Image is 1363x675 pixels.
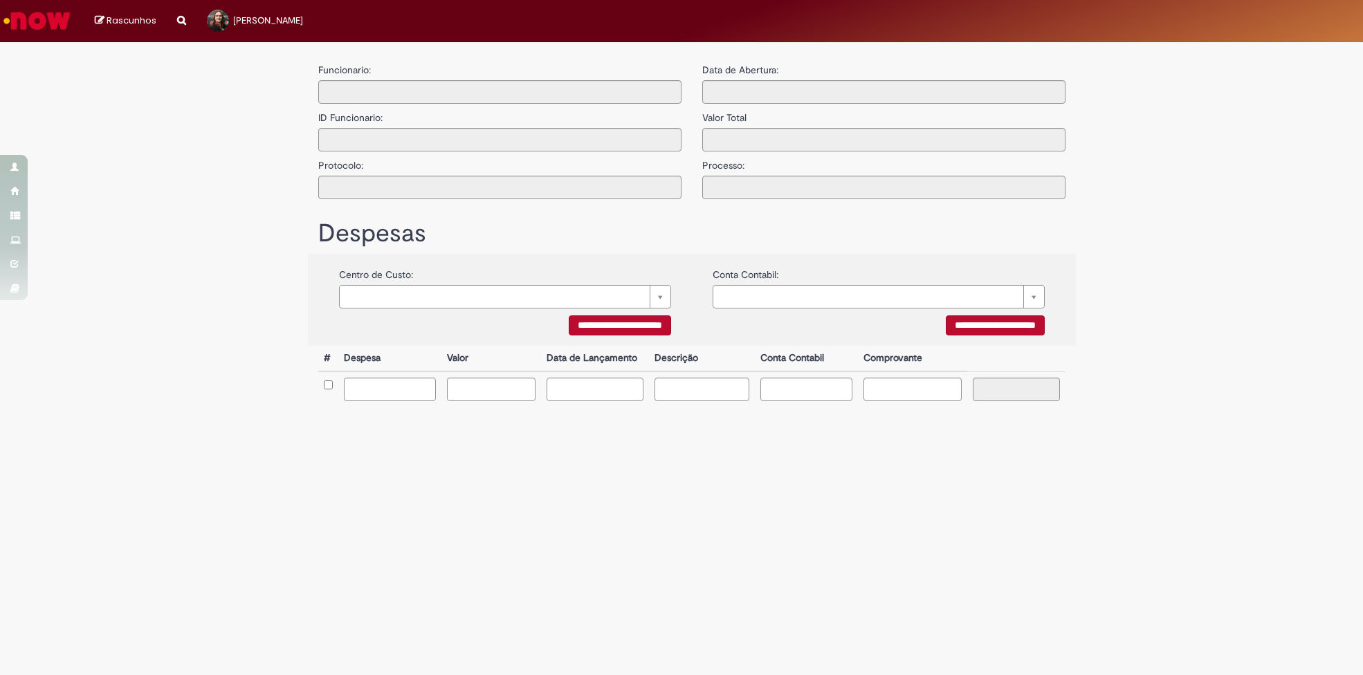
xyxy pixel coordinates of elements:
[702,104,747,124] label: Valor Total
[702,151,744,172] label: Processo:
[755,346,858,371] th: Conta Contabil
[95,15,156,28] a: Rascunhos
[233,15,303,26] span: [PERSON_NAME]
[441,346,540,371] th: Valor
[318,346,338,371] th: #
[713,261,778,281] label: Conta Contabil:
[339,285,671,308] a: Limpar campo {0}
[318,63,371,77] label: Funcionario:
[339,261,413,281] label: Centro de Custo:
[713,285,1045,308] a: Limpar campo {0}
[858,346,968,371] th: Comprovante
[318,151,363,172] label: Protocolo:
[338,346,441,371] th: Despesa
[541,346,650,371] th: Data de Lançamento
[318,220,1065,248] h1: Despesas
[1,7,73,35] img: ServiceNow
[107,14,156,27] span: Rascunhos
[649,346,754,371] th: Descrição
[702,63,778,77] label: Data de Abertura:
[318,104,383,124] label: ID Funcionario:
